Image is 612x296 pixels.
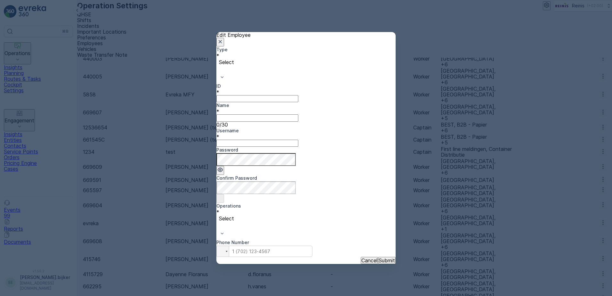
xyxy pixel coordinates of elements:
[219,216,393,221] p: Select
[361,258,377,263] p: Cancel
[216,32,396,38] p: Edit Employee
[216,175,257,181] label: Confirm Password
[216,128,239,133] label: Username
[378,257,396,264] button: Submit
[216,246,312,257] input: 1 (702) 123-4567
[219,59,393,65] p: Select
[216,83,221,89] label: ID
[216,240,249,245] label: Phone Number
[379,258,395,263] p: Submit
[216,47,228,52] label: Type
[361,257,378,264] button: Cancel
[216,122,396,127] p: 0 / 30
[216,103,229,108] label: Name
[216,203,241,209] label: Operations
[216,147,238,152] label: Password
